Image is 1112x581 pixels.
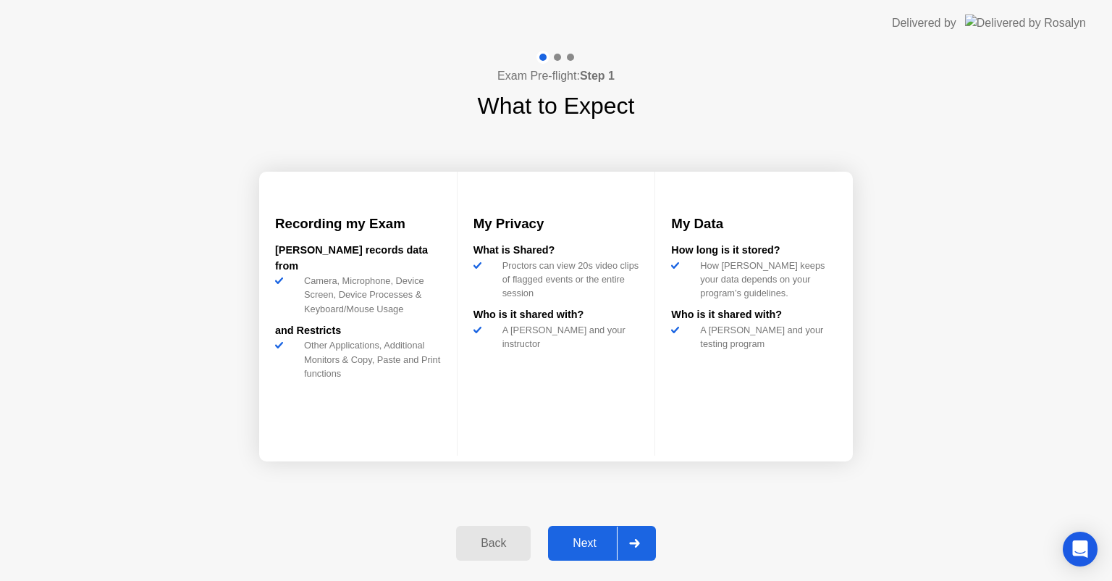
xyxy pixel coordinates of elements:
[892,14,956,32] div: Delivered by
[275,243,441,274] div: [PERSON_NAME] records data from
[694,323,837,351] div: A [PERSON_NAME] and your testing program
[298,338,441,380] div: Other Applications, Additional Monitors & Copy, Paste and Print functions
[460,537,526,550] div: Back
[456,526,531,561] button: Back
[298,274,441,316] div: Camera, Microphone, Device Screen, Device Processes & Keyboard/Mouse Usage
[478,88,635,123] h1: What to Expect
[552,537,617,550] div: Next
[671,214,837,234] h3: My Data
[473,214,639,234] h3: My Privacy
[275,214,441,234] h3: Recording my Exam
[497,259,639,301] div: Proctors can view 20s video clips of flagged events or the entire session
[473,307,639,323] div: Who is it shared with?
[497,67,615,85] h4: Exam Pre-flight:
[965,14,1086,31] img: Delivered by Rosalyn
[497,323,639,351] div: A [PERSON_NAME] and your instructor
[473,243,639,259] div: What is Shared?
[548,526,656,561] button: Next
[580,70,615,82] b: Step 1
[671,243,837,259] div: How long is it stored?
[275,323,441,339] div: and Restricts
[671,307,837,323] div: Who is it shared with?
[1063,532,1098,567] div: Open Intercom Messenger
[694,259,837,301] div: How [PERSON_NAME] keeps your data depends on your program’s guidelines.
